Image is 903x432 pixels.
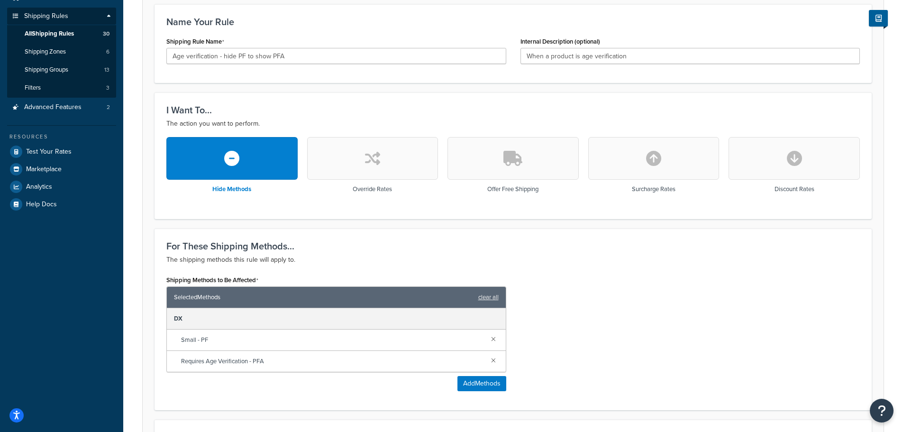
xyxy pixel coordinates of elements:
[166,17,860,27] h3: Name Your Rule
[166,105,860,115] h3: I Want To...
[7,43,116,61] a: Shipping Zones6
[478,291,499,304] a: clear all
[166,276,258,284] label: Shipping Methods to Be Affected
[7,196,116,213] a: Help Docs
[26,183,52,191] span: Analytics
[7,79,116,97] li: Filters
[7,8,116,98] li: Shipping Rules
[103,30,109,38] span: 30
[7,25,116,43] a: AllShipping Rules30
[7,61,116,79] li: Shipping Groups
[7,161,116,178] a: Marketplace
[26,148,72,156] span: Test Your Rates
[7,143,116,160] a: Test Your Rates
[212,186,251,193] h3: Hide Methods
[7,8,116,25] a: Shipping Rules
[520,38,600,45] label: Internal Description (optional)
[775,186,814,193] h3: Discount Rates
[7,178,116,195] a: Analytics
[166,38,224,46] label: Shipping Rule Name
[7,99,116,116] a: Advanced Features2
[869,10,888,27] button: Show Help Docs
[106,84,109,92] span: 3
[870,399,894,423] button: Open Resource Center
[24,103,82,111] span: Advanced Features
[632,186,675,193] h3: Surcharge Rates
[25,84,41,92] span: Filters
[167,308,506,330] div: DX
[25,48,66,56] span: Shipping Zones
[181,355,483,368] span: Requires Age Verification - PFA
[353,186,392,193] h3: Override Rates
[24,12,68,20] span: Shipping Rules
[7,133,116,141] div: Resources
[104,66,109,74] span: 13
[457,376,506,391] button: AddMethods
[26,201,57,209] span: Help Docs
[487,186,538,193] h3: Offer Free Shipping
[166,241,860,251] h3: For These Shipping Methods...
[7,43,116,61] li: Shipping Zones
[7,99,116,116] li: Advanced Features
[107,103,110,111] span: 2
[25,30,74,38] span: All Shipping Rules
[25,66,68,74] span: Shipping Groups
[166,118,860,129] p: The action you want to perform.
[26,165,62,174] span: Marketplace
[7,61,116,79] a: Shipping Groups13
[166,254,860,266] p: The shipping methods this rule will apply to.
[7,79,116,97] a: Filters3
[181,333,483,347] span: Small - PF
[174,291,474,304] span: Selected Methods
[106,48,109,56] span: 6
